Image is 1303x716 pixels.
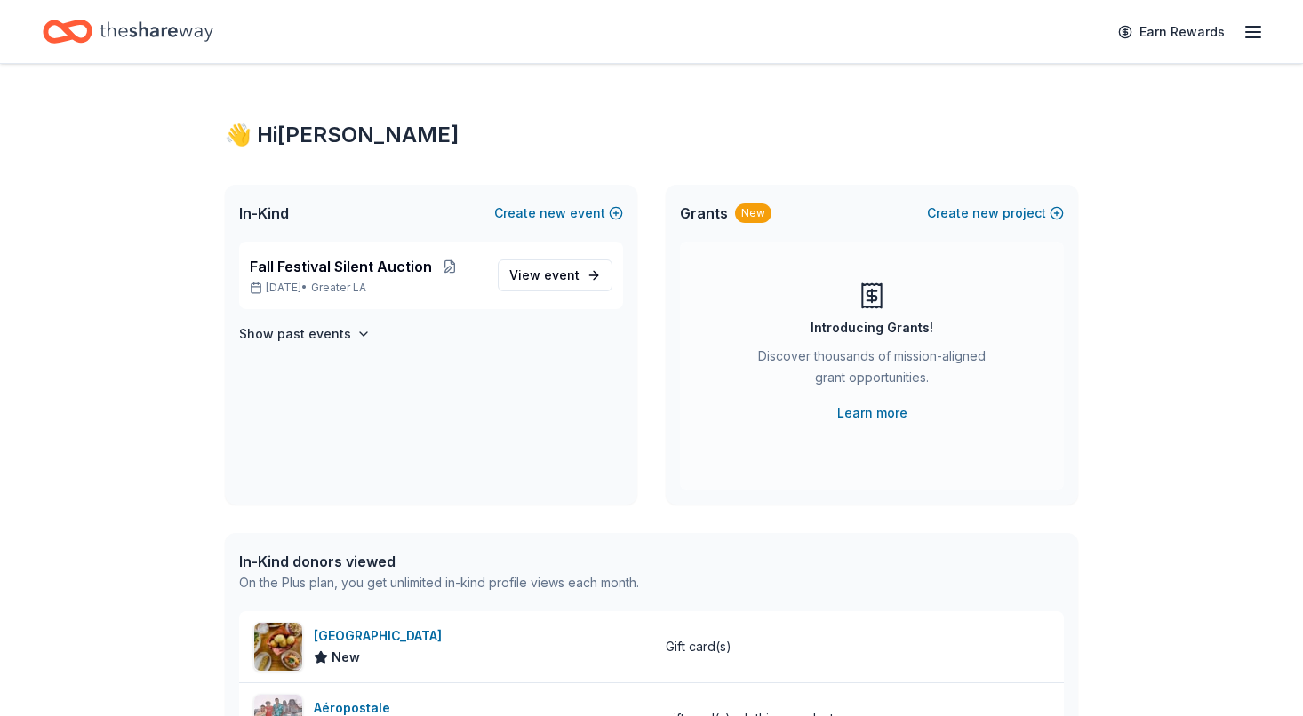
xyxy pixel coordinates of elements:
div: Introducing Grants! [811,317,933,338]
button: Createnewevent [494,203,623,224]
a: View event [498,259,612,291]
span: new [972,203,999,224]
img: Image for Wood Ranch [254,623,302,671]
div: Discover thousands of mission-aligned grant opportunities. [751,346,993,395]
span: event [544,267,580,282]
a: Learn more [837,402,907,424]
div: In-Kind donors viewed [239,551,639,572]
span: Grants [680,203,728,224]
div: 👋 Hi [PERSON_NAME] [225,121,1078,149]
span: Fall Festival Silent Auction [250,256,432,277]
div: Gift card(s) [666,636,731,657]
h4: Show past events [239,323,351,345]
span: View [509,265,580,286]
div: On the Plus plan, you get unlimited in-kind profile views each month. [239,572,639,593]
span: new [540,203,566,224]
span: New [332,647,360,668]
div: New [735,203,771,223]
a: Home [43,11,213,52]
button: Createnewproject [927,203,1064,224]
div: [GEOGRAPHIC_DATA] [314,625,449,647]
p: [DATE] • [250,281,484,295]
span: Greater LA [311,281,366,295]
button: Show past events [239,323,371,345]
a: Earn Rewards [1107,16,1235,48]
span: In-Kind [239,203,289,224]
